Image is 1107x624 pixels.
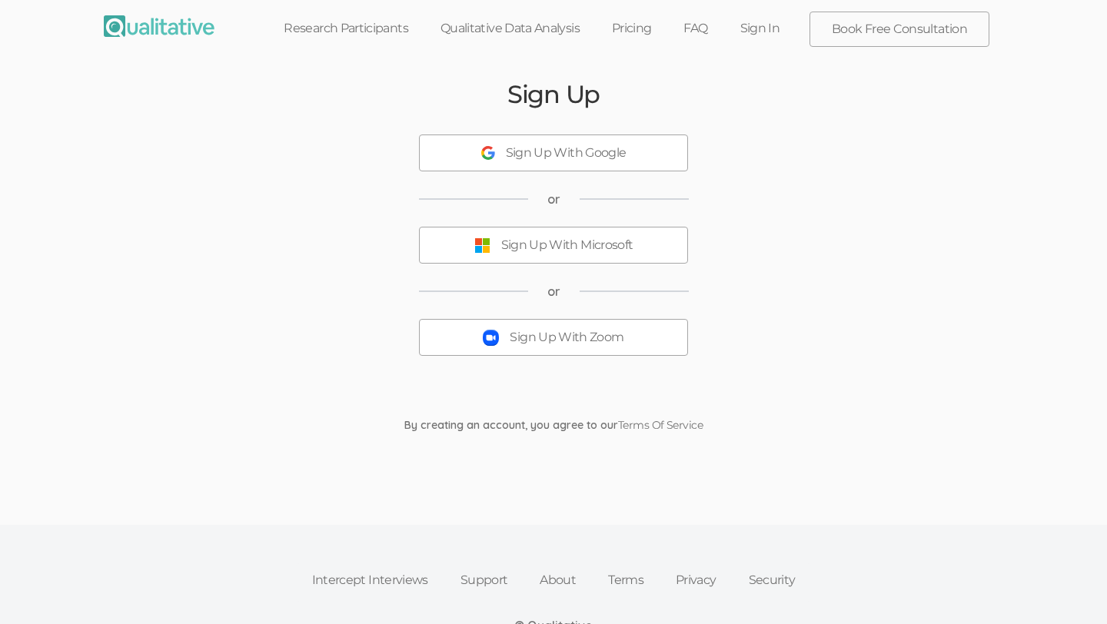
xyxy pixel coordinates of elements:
span: or [547,283,560,300]
img: Sign Up With Google [481,146,495,160]
a: Security [733,563,812,597]
a: Terms [592,563,660,597]
a: Intercept Interviews [296,563,444,597]
img: Sign Up With Microsoft [474,237,490,254]
a: Qualitative Data Analysis [424,12,596,45]
h2: Sign Up [507,81,600,108]
a: FAQ [667,12,723,45]
a: About [524,563,592,597]
a: Pricing [596,12,668,45]
span: or [547,191,560,208]
a: Terms Of Service [618,418,703,432]
div: Sign Up With Microsoft [501,237,633,254]
div: Sign Up With Google [506,144,627,162]
a: Privacy [660,563,733,597]
div: Sign Up With Zoom [510,329,623,347]
img: Sign Up With Zoom [483,330,499,346]
a: Book Free Consultation [810,12,989,46]
button: Sign Up With Google [419,134,688,171]
a: Support [444,563,524,597]
button: Sign Up With Zoom [419,319,688,356]
div: By creating an account, you agree to our [393,417,714,433]
a: Research Participants [268,12,424,45]
img: Qualitative [104,15,214,37]
a: Sign In [724,12,796,45]
button: Sign Up With Microsoft [419,227,688,264]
